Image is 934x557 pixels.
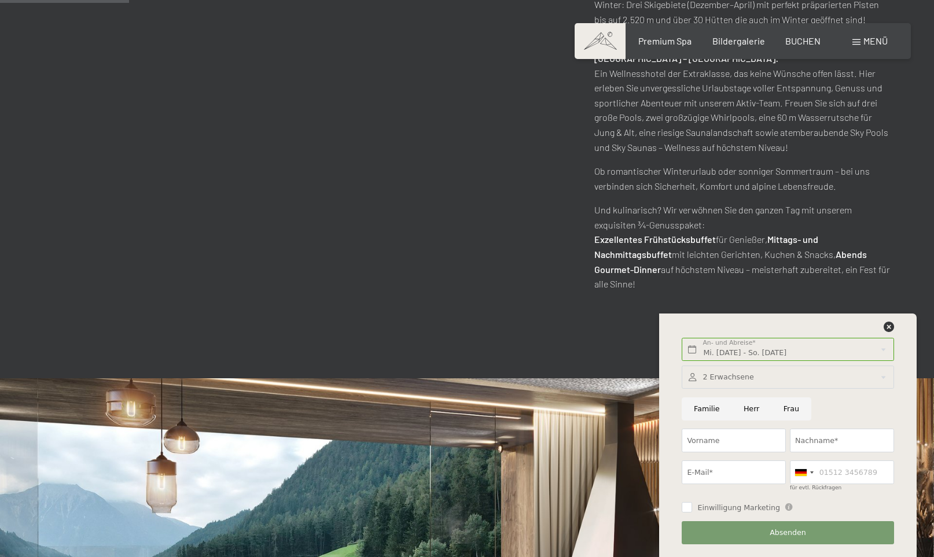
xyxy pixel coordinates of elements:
strong: Das Alpine [GEOGRAPHIC_DATA] Schwarzenstein im [GEOGRAPHIC_DATA] – [GEOGRAPHIC_DATA]: [594,38,804,64]
span: Menü [863,35,888,46]
strong: Abends Gourmet-Dinner [594,249,867,275]
button: Absenden [682,521,893,545]
a: Premium Spa [638,35,692,46]
a: Bildergalerie [712,35,765,46]
p: Ob romantischer Winterurlaub oder sonniger Sommertraum – bei uns verbinden sich Sicherheit, Komfo... [594,164,891,193]
p: Und kulinarisch? Wir verwöhnen Sie den ganzen Tag mit unserem exquisiten ¾-Genusspaket: für Genie... [594,202,891,292]
strong: Exzellentes Frühstücksbuffet [594,234,716,245]
input: 01512 3456789 [790,460,894,484]
p: Ein Wellnesshotel der Extraklasse, das keine Wünsche offen lässt. Hier erleben Sie unvergessliche... [594,36,891,154]
span: Einwilligung Marketing [697,503,780,513]
div: Germany (Deutschland): +49 [790,461,817,484]
label: für evtl. Rückfragen [790,485,841,490]
a: BUCHEN [785,35,821,46]
span: Absenden [770,528,806,538]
